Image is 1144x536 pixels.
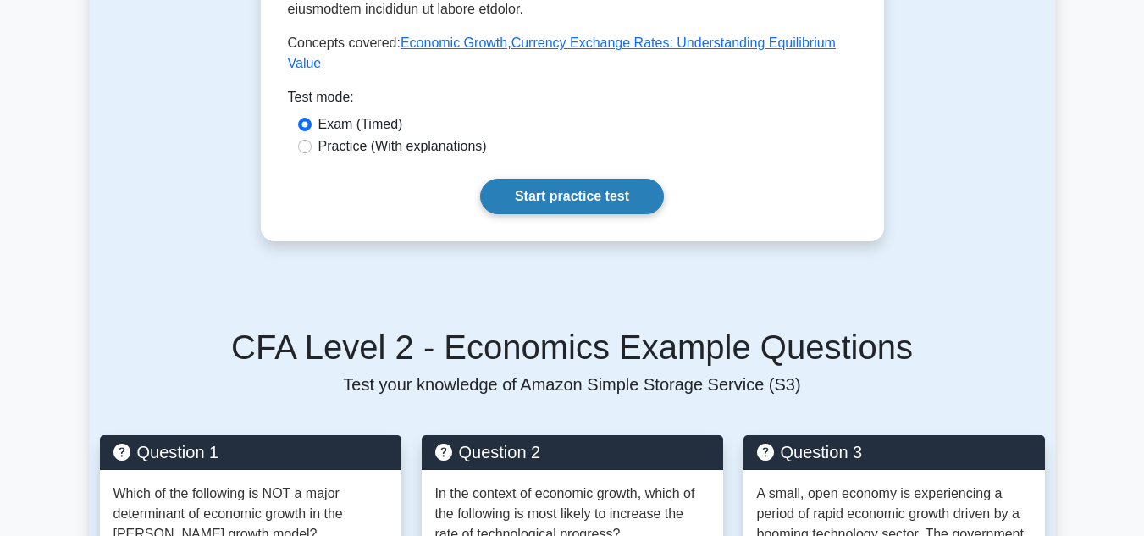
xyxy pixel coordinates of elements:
h5: Question 1 [113,442,388,462]
label: Practice (With explanations) [318,136,487,157]
a: Currency Exchange Rates: Understanding Equilibrium Value [288,36,836,70]
p: Concepts covered: , [288,33,857,74]
p: Test your knowledge of Amazon Simple Storage Service (S3) [100,374,1045,395]
h5: Question 2 [435,442,710,462]
label: Exam (Timed) [318,114,403,135]
a: Start practice test [480,179,664,214]
a: Economic Growth [401,36,507,50]
h5: CFA Level 2 - Economics Example Questions [100,327,1045,367]
div: Test mode: [288,87,857,114]
h5: Question 3 [757,442,1031,462]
